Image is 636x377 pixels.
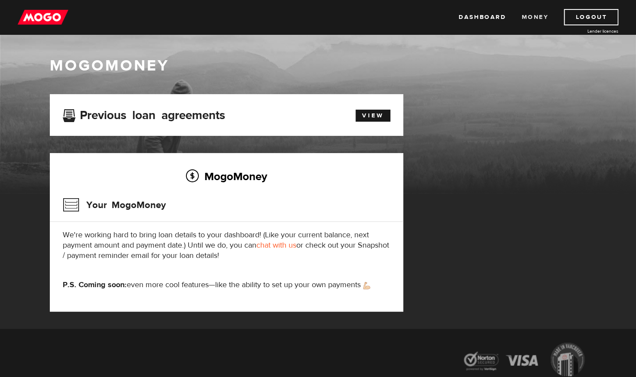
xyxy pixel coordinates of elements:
h3: Your MogoMoney [63,194,166,216]
p: We're working hard to bring loan details to your dashboard! (Like your current balance, next paym... [63,230,390,261]
p: even more cool features—like the ability to set up your own payments [63,280,390,290]
a: Dashboard [459,9,506,25]
iframe: LiveChat chat widget [464,177,636,377]
a: Logout [564,9,618,25]
h2: MogoMoney [63,167,390,185]
h1: MogoMoney [50,57,587,75]
a: chat with us [256,240,296,250]
img: mogo_logo-11ee424be714fa7cbb0f0f49df9e16ec.png [18,9,68,25]
a: View [356,110,390,122]
strong: P.S. Coming soon: [63,280,127,290]
h3: Previous loan agreements [63,108,225,120]
img: strong arm emoji [363,282,370,289]
a: Lender licences [554,28,618,34]
a: Money [521,9,548,25]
